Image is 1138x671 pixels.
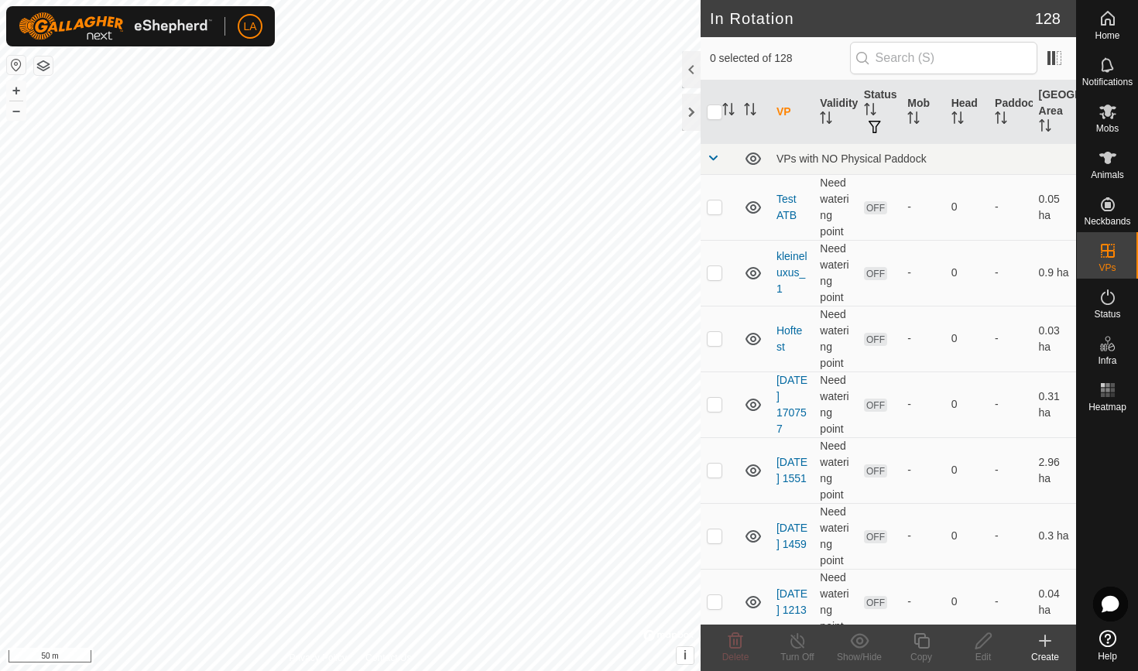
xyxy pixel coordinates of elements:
div: Show/Hide [828,650,890,664]
span: LA [243,19,256,35]
input: Search (S) [850,42,1037,74]
div: - [907,330,938,347]
th: VP [770,80,814,144]
span: OFF [864,464,887,478]
td: 0.03 ha [1033,306,1076,371]
span: Neckbands [1084,217,1130,226]
h2: In Rotation [710,9,1035,28]
span: i [684,649,687,662]
td: 0 [945,503,989,569]
th: Status [858,80,901,144]
button: + [7,81,26,100]
span: Heatmap [1088,402,1126,412]
p-sorticon: Activate to sort [722,105,735,118]
a: kleineluxus_1 [776,250,807,295]
td: 0 [945,371,989,437]
p-sorticon: Activate to sort [951,114,964,126]
span: 128 [1035,7,1061,30]
a: [DATE] 170757 [776,374,807,435]
div: Copy [890,650,952,664]
td: - [989,306,1032,371]
td: - [989,371,1032,437]
img: Gallagher Logo [19,12,212,40]
span: Delete [722,652,749,662]
td: 2.96 ha [1033,437,1076,503]
a: Privacy Policy [289,651,347,665]
td: - [989,437,1032,503]
span: Animals [1091,170,1124,180]
a: Help [1077,624,1138,667]
td: 0.3 ha [1033,503,1076,569]
td: 0 [945,437,989,503]
span: OFF [864,399,887,412]
span: 0 selected of 128 [710,50,850,67]
td: 0 [945,306,989,371]
td: - [989,240,1032,306]
button: Reset Map [7,56,26,74]
span: Infra [1098,356,1116,365]
div: Edit [952,650,1014,664]
p-sorticon: Activate to sort [744,105,756,118]
div: - [907,528,938,544]
span: Home [1095,31,1119,40]
td: Need watering point [814,437,857,503]
td: Need watering point [814,240,857,306]
p-sorticon: Activate to sort [1039,122,1051,134]
td: 0 [945,174,989,240]
button: Map Layers [34,56,53,75]
div: Create [1014,650,1076,664]
span: OFF [864,530,887,543]
p-sorticon: Activate to sort [907,114,920,126]
td: - [989,174,1032,240]
span: Status [1094,310,1120,319]
td: Need watering point [814,174,857,240]
div: Turn Off [766,650,828,664]
a: Contact Us [365,651,411,665]
a: [DATE] 1551 [776,456,807,484]
a: [DATE] 1459 [776,522,807,550]
div: - [907,462,938,478]
td: 0.9 ha [1033,240,1076,306]
td: - [989,569,1032,635]
span: Notifications [1082,77,1133,87]
td: Need watering point [814,306,857,371]
a: [DATE] 1213 [776,587,807,616]
div: - [907,199,938,215]
span: OFF [864,201,887,214]
p-sorticon: Activate to sort [864,105,876,118]
div: - [907,594,938,610]
span: OFF [864,267,887,280]
td: 0.04 ha [1033,569,1076,635]
a: Test ATB [776,193,797,221]
th: [GEOGRAPHIC_DATA] Area [1033,80,1076,144]
div: - [907,396,938,413]
p-sorticon: Activate to sort [820,114,832,126]
td: Need watering point [814,371,857,437]
td: 0.31 ha [1033,371,1076,437]
th: Head [945,80,989,144]
div: - [907,265,938,281]
button: i [677,647,694,664]
span: OFF [864,333,887,346]
span: Mobs [1096,124,1119,133]
div: VPs with NO Physical Paddock [776,152,1070,165]
th: Mob [901,80,944,144]
a: Hoftest [776,324,802,353]
th: Paddock [989,80,1032,144]
td: - [989,503,1032,569]
td: Need watering point [814,569,857,635]
p-sorticon: Activate to sort [995,114,1007,126]
th: Validity [814,80,857,144]
button: – [7,101,26,120]
span: VPs [1099,263,1116,272]
span: OFF [864,596,887,609]
td: 0 [945,240,989,306]
td: Need watering point [814,503,857,569]
td: 0 [945,569,989,635]
span: Help [1098,652,1117,661]
td: 0.05 ha [1033,174,1076,240]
